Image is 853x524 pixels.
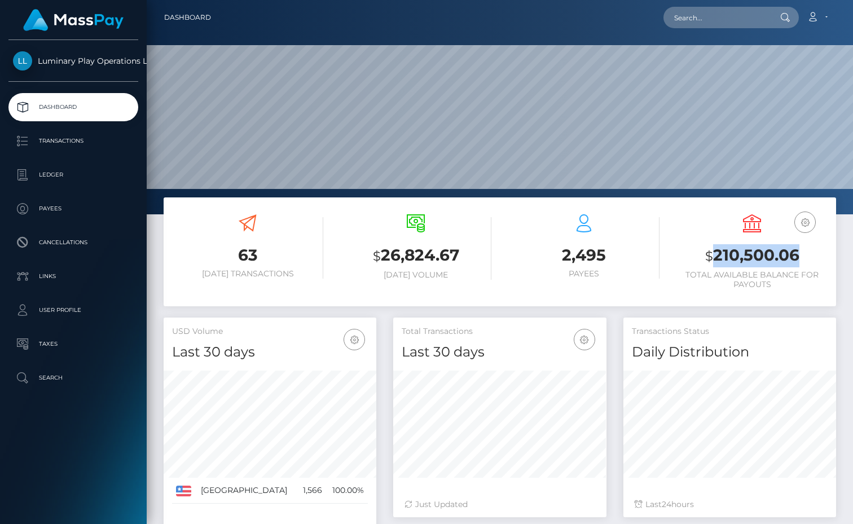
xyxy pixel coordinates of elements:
div: Last hours [635,499,825,510]
a: User Profile [8,296,138,324]
h6: [DATE] Volume [340,270,491,280]
p: Ledger [13,166,134,183]
h3: 63 [172,244,323,266]
p: Taxes [13,336,134,353]
img: US.png [176,486,191,496]
p: Dashboard [13,99,134,116]
h4: Last 30 days [172,342,368,362]
a: Payees [8,195,138,223]
td: 1,566 [297,478,326,504]
h3: 2,495 [508,244,659,266]
h5: USD Volume [172,326,368,337]
a: Ledger [8,161,138,189]
small: $ [373,248,381,264]
td: [GEOGRAPHIC_DATA] [197,478,297,504]
p: Cancellations [13,234,134,251]
a: Taxes [8,330,138,358]
a: Cancellations [8,228,138,257]
span: 24 [662,499,671,509]
small: $ [705,248,713,264]
h6: Total Available Balance for Payouts [676,270,828,289]
a: Links [8,262,138,290]
input: Search... [663,7,770,28]
p: User Profile [13,302,134,319]
h5: Transactions Status [632,326,828,337]
h5: Total Transactions [402,326,597,337]
img: MassPay Logo [23,9,124,31]
p: Transactions [13,133,134,149]
a: Search [8,364,138,392]
a: Transactions [8,127,138,155]
span: Luminary Play Operations Limited [8,56,138,66]
h4: Daily Distribution [632,342,828,362]
a: Dashboard [164,6,211,29]
h3: 26,824.67 [340,244,491,267]
h4: Last 30 days [402,342,597,362]
div: Just Updated [404,499,595,510]
p: Search [13,369,134,386]
p: Payees [13,200,134,217]
img: Luminary Play Operations Limited [13,51,32,71]
a: Dashboard [8,93,138,121]
h6: [DATE] Transactions [172,269,323,279]
td: 100.00% [326,478,368,504]
h3: 210,500.06 [676,244,828,267]
p: Links [13,268,134,285]
h6: Payees [508,269,659,279]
